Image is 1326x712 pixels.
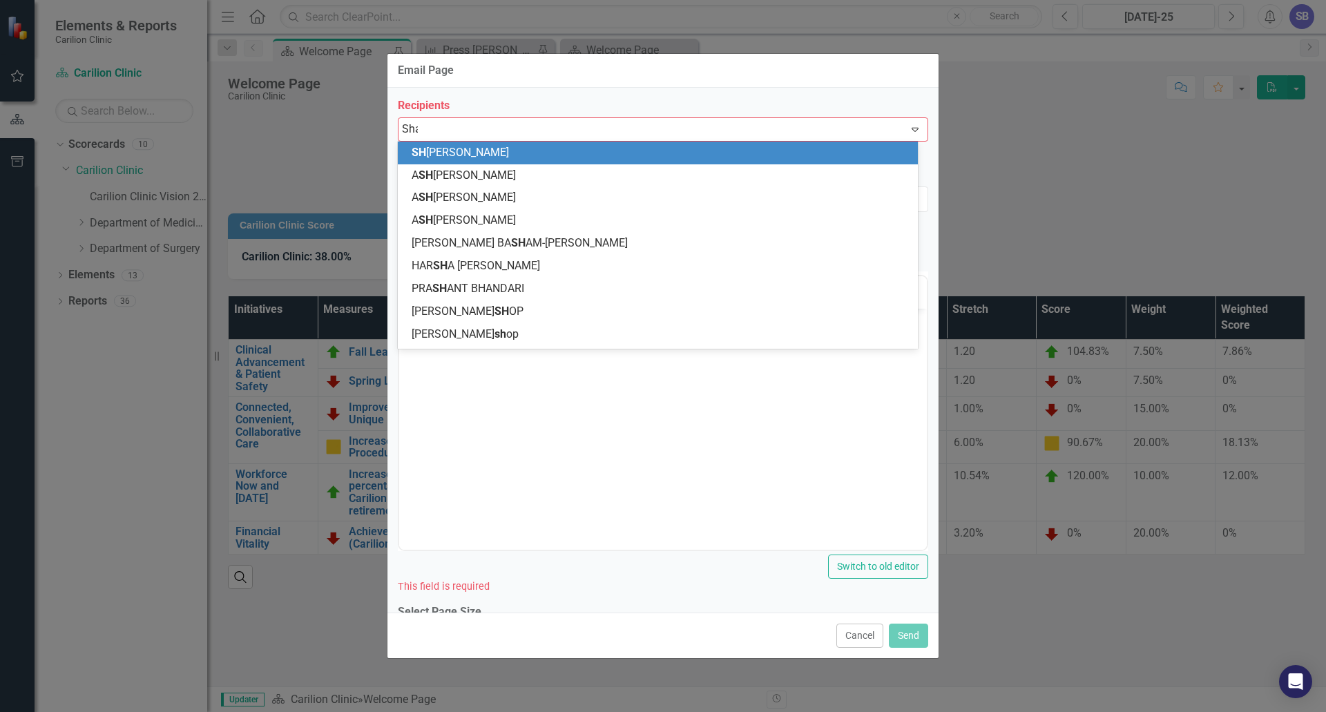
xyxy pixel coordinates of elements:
label: Select Page Size [398,604,928,620]
span: SH [432,282,447,295]
span: SH [511,236,526,249]
button: Switch to old editor [828,555,928,579]
span: A [PERSON_NAME] [412,169,516,182]
span: SH [419,191,433,204]
div: Email Page [398,64,454,77]
span: SH [419,169,433,182]
button: Cancel [836,624,883,648]
label: Recipients [398,98,928,114]
button: Send [889,624,928,648]
span: [PERSON_NAME] OP [412,305,523,318]
span: PRA ANT BHANDARI [412,282,524,295]
span: A [PERSON_NAME] [412,191,516,204]
span: SH [412,146,426,159]
span: sh [494,327,506,340]
div: Open Intercom Messenger [1279,665,1312,698]
iframe: Rich Text Area [399,309,927,550]
span: [PERSON_NAME] BA AM-[PERSON_NAME] [412,236,628,249]
span: A [PERSON_NAME] [412,213,516,227]
span: [PERSON_NAME] [412,146,509,159]
div: This field is required [398,579,928,595]
span: SH [433,259,448,272]
span: SH [494,305,509,318]
span: HAR A [PERSON_NAME] [412,259,540,272]
span: SH [419,213,433,227]
span: [PERSON_NAME] op [412,327,519,340]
